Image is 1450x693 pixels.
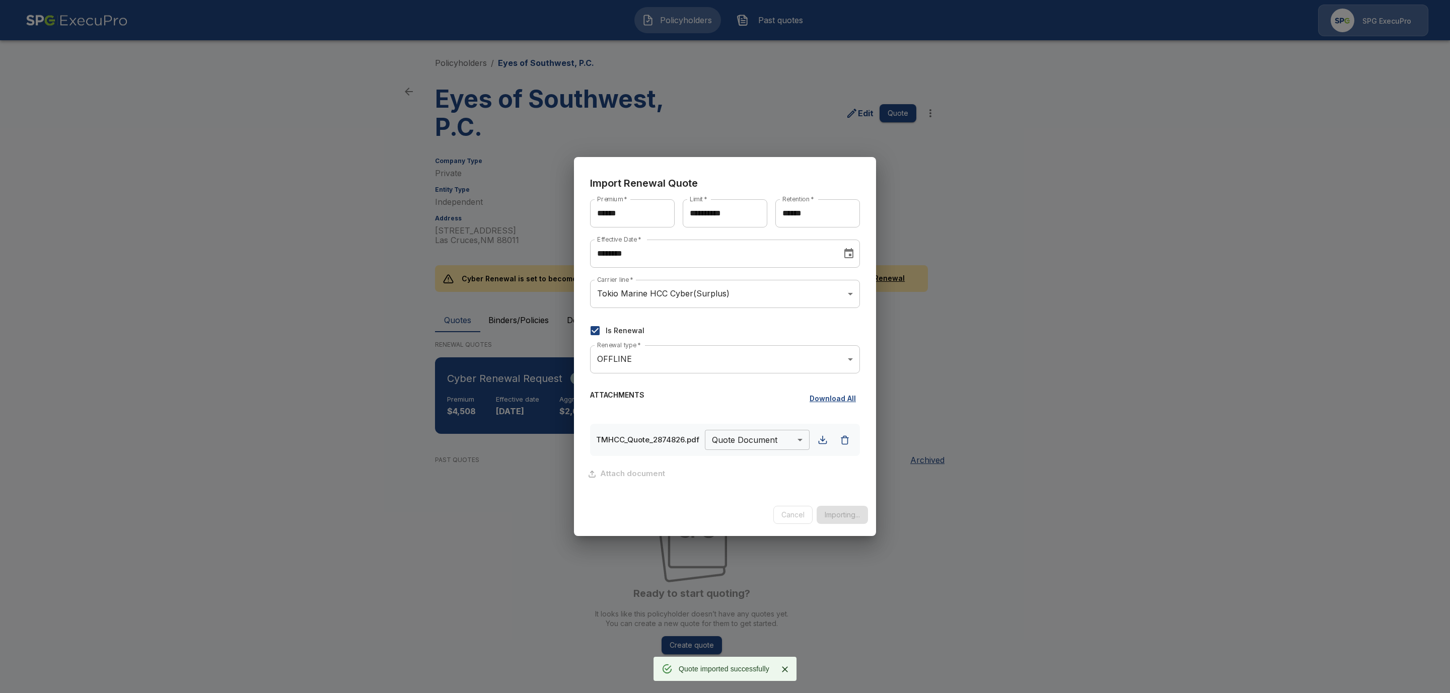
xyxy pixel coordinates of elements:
div: Quote Document [705,430,810,450]
div: OFFLINE [590,345,860,373]
h6: Import Renewal Quote [590,175,860,191]
h6: ATTACHMENTS [590,390,644,408]
label: Renewal type [597,341,640,349]
div: Tokio Marine HCC Cyber ( Surplus ) [590,280,860,308]
label: Limit [690,195,707,203]
button: Download All [806,390,860,408]
div: Quote imported successfully [679,660,769,678]
button: Choose date, selected date is Dec 16, 2025 [839,244,859,264]
label: Carrier line [597,275,633,284]
button: Close [777,662,792,677]
label: Retention [782,195,814,203]
span: Is Renewal [606,325,644,336]
label: Premium [597,195,627,203]
p: TMHCC_Quote_2874826.pdf [596,434,701,446]
label: Effective Date [597,235,641,244]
